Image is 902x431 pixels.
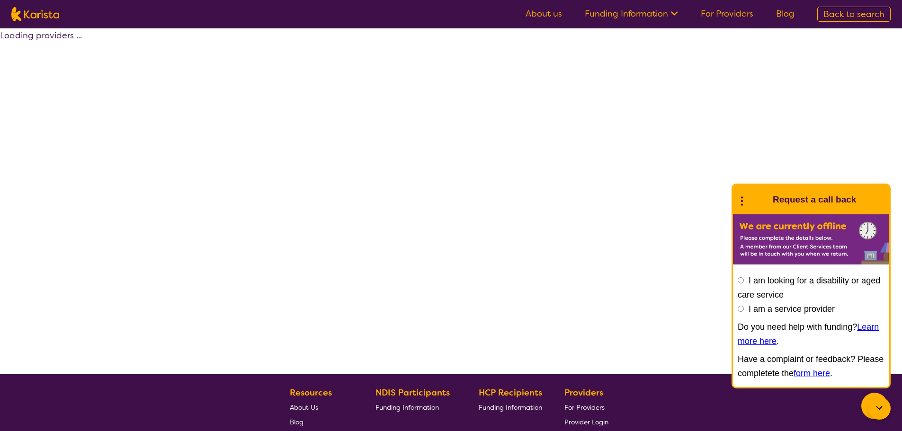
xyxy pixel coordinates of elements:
label: I am looking for a disability or aged care service [738,276,880,299]
a: Blog [776,8,795,19]
a: Provider Login [564,414,608,429]
img: Karista offline chat form to request call back [733,214,889,264]
img: Karista [748,190,767,209]
a: Blog [290,414,353,429]
span: About Us [290,403,318,412]
button: Channel Menu [861,393,888,419]
a: For Providers [701,8,753,19]
a: Funding Information [585,8,678,19]
a: Funding Information [375,400,457,414]
a: About Us [290,400,353,414]
a: form here [794,369,830,378]
span: Provider Login [564,418,608,426]
a: About us [526,8,562,19]
img: Karista logo [11,7,59,21]
h1: Request a call back [773,193,856,207]
p: Have a complaint or feedback? Please completete the . [738,352,884,380]
span: For Providers [564,403,605,412]
a: Funding Information [479,400,542,414]
p: Do you need help with funding? . [738,320,884,348]
b: Providers [564,387,603,398]
span: Blog [290,418,304,426]
b: Resources [290,387,332,398]
span: Funding Information [479,403,542,412]
b: HCP Recipients [479,387,542,398]
a: For Providers [564,400,608,414]
b: NDIS Participants [375,387,450,398]
span: Funding Information [375,403,439,412]
a: Back to search [817,7,891,22]
label: I am a service provider [749,304,835,314]
span: Back to search [823,9,884,20]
